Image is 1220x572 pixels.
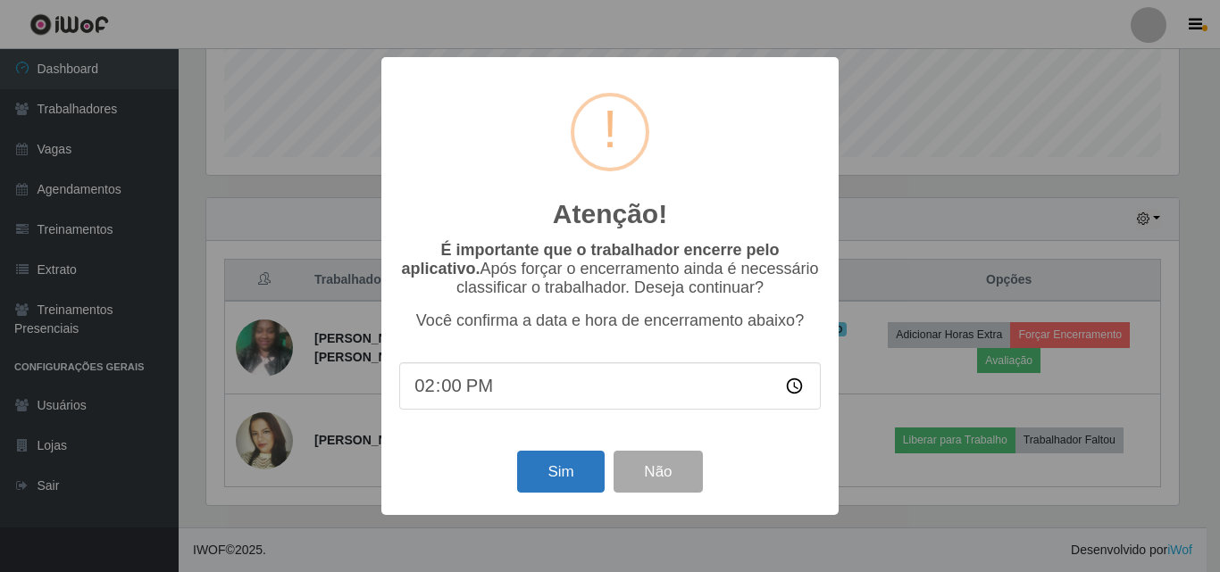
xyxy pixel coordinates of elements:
[399,311,821,330] p: Você confirma a data e hora de encerramento abaixo?
[517,451,604,493] button: Sim
[553,198,667,230] h2: Atenção!
[401,241,779,278] b: É importante que o trabalhador encerre pelo aplicativo.
[614,451,702,493] button: Não
[399,241,821,297] p: Após forçar o encerramento ainda é necessário classificar o trabalhador. Deseja continuar?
